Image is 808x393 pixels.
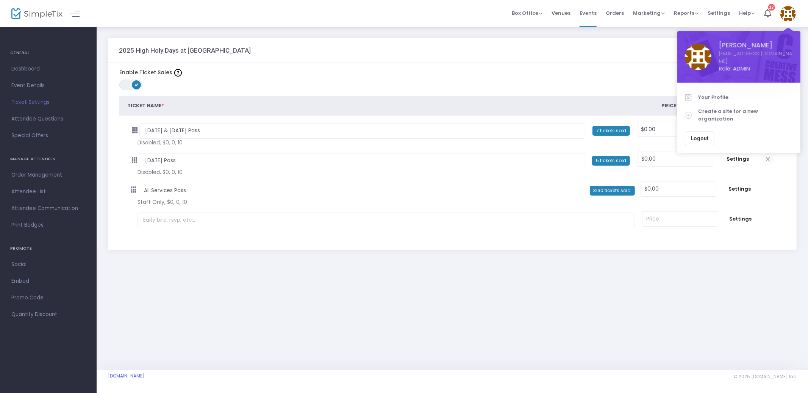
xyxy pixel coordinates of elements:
[768,4,775,11] div: 17
[137,213,635,228] input: Early bird, rsvp, etc...
[719,50,793,65] a: [EMAIL_ADDRESS][DOMAIN_NAME]
[10,152,86,167] h4: MANAGE ATTENDEES
[119,69,182,77] label: Enable Ticket Sales
[685,90,793,105] a: Your Profile
[108,373,145,379] a: [DOMAIN_NAME]
[661,102,679,109] span: Price
[135,83,139,86] span: ON
[633,9,665,17] span: Marketing
[685,132,714,145] button: Logout
[139,153,585,169] input: Early bird, rsvp, etc...
[138,139,530,147] span: Disabled, $0, 0, 10
[552,3,570,23] span: Venues
[726,215,755,223] span: Settings
[138,168,530,176] span: Disabled, $0, 0, 10
[119,47,251,54] h3: 2025 High Holy Days at [GEOGRAPHIC_DATA]
[11,220,85,230] span: Print Badges
[10,45,86,61] h4: GENERAL
[11,276,85,286] span: Embed
[11,131,85,141] span: Special Offers
[698,108,793,122] span: Create a site for a new organization
[11,293,85,303] span: Promo Code
[11,170,85,180] span: Order Management
[719,41,793,50] span: [PERSON_NAME]
[691,135,708,141] span: Logout
[685,104,793,126] a: Create a site for a new organization
[674,9,699,17] span: Reports
[642,212,718,226] input: Price
[592,156,630,166] span: 5 tickets sold
[708,3,730,23] span: Settings
[580,3,597,23] span: Events
[724,185,755,193] span: Settings
[698,94,793,101] span: Your Profile
[739,9,755,17] span: Help
[11,81,85,91] span: Event Details
[127,102,164,109] span: Ticket Name
[721,155,755,163] span: Settings
[11,114,85,124] span: Attendee Questions
[641,182,716,196] input: Price
[11,204,85,213] span: Attendee Communication
[512,9,542,17] span: Box Office
[174,69,182,77] img: question-mark
[11,260,85,269] span: Social
[11,64,85,74] span: Dashboard
[638,152,713,166] input: Price
[138,198,530,206] span: Staff Only, $0, 0, 10
[734,374,797,380] span: © 2025 [DOMAIN_NAME] Inc.
[719,65,793,73] span: Role: ADMIN
[11,310,85,319] span: Quantity Discount
[606,3,624,23] span: Orders
[11,187,85,197] span: Attendee List
[138,183,584,198] input: Early bird, rsvp, etc...
[592,126,630,136] span: 7 tickets sold
[590,186,635,196] span: 3160 tickets sold
[139,123,585,139] input: Early bird, rsvp, etc...
[638,122,713,136] input: Price
[11,97,85,107] span: Ticket Settings
[10,241,86,256] h4: PROMOTE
